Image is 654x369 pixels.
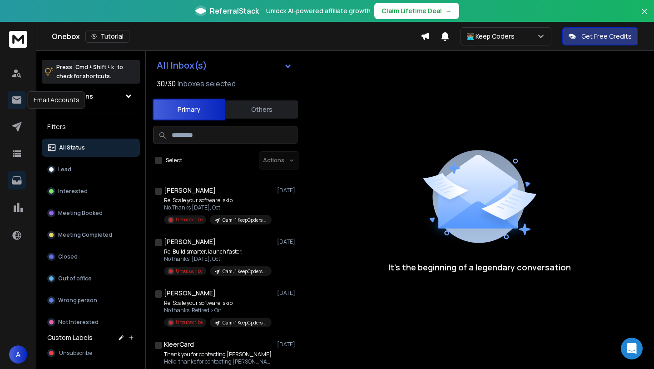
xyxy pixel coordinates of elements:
[266,6,371,15] p: Unlock AI-powered affiliate growth
[58,253,78,260] p: Closed
[225,100,298,120] button: Others
[178,78,236,89] h3: Inboxes selected
[223,268,266,275] p: Cam: 1 KeepCpders 3.3K
[58,297,97,304] p: Wrong person
[42,204,140,222] button: Meeting Booked
[210,5,259,16] span: ReferralStack
[74,62,115,72] span: Cmd + Shift + k
[388,261,571,274] p: It’s the beginning of a legendary conversation
[374,3,459,19] button: Claim Lifetime Deal→
[621,338,643,359] div: Open Intercom Messenger
[176,216,203,223] p: Unsubscribe
[58,188,88,195] p: Interested
[153,99,225,120] button: Primary
[639,5,650,27] button: Close banner
[164,237,216,246] h1: [PERSON_NAME]
[277,341,297,348] p: [DATE]
[9,345,27,364] button: A
[149,56,299,75] button: All Inbox(s)
[42,160,140,179] button: Lead
[157,61,207,70] h1: All Inbox(s)
[47,333,93,342] h3: Custom Labels
[58,275,92,282] p: Out of office
[157,78,176,89] span: 30 / 30
[52,30,421,43] div: Onebox
[42,291,140,309] button: Wrong person
[277,187,297,194] p: [DATE]
[42,87,140,105] button: All Campaigns
[164,351,273,358] p: Thank you for contacting [PERSON_NAME]
[581,32,632,41] p: Get Free Credits
[59,349,92,357] span: Unsubscribe
[58,166,71,173] p: Lead
[42,120,140,133] h3: Filters
[42,139,140,157] button: All Status
[164,248,272,255] p: Re: Build smarter, launch faster,
[164,204,272,211] p: No Thanks [DATE], Oct
[42,226,140,244] button: Meeting Completed
[58,209,103,217] p: Meeting Booked
[164,299,272,307] p: Re: Scale your software, skip
[164,340,194,349] h1: KleerCard
[42,269,140,288] button: Out of office
[58,231,112,239] p: Meeting Completed
[166,157,182,164] label: Select
[85,30,129,43] button: Tutorial
[176,268,203,274] p: Unsubscribe
[277,238,297,245] p: [DATE]
[223,319,266,326] p: Cam: 1 KeepCpders 3.3K
[42,313,140,331] button: Not Interested
[58,319,99,326] p: Not Interested
[56,63,123,81] p: Press to check for shortcuts.
[164,255,272,263] p: No thanks. [DATE], Oct
[164,186,216,195] h1: [PERSON_NAME]
[164,197,272,204] p: Re: Scale your software, skip
[164,307,272,314] p: No thanks. Retired > On
[277,289,297,297] p: [DATE]
[42,182,140,200] button: Interested
[466,32,518,41] p: 👨🏽‍💻 Keep Coders
[223,217,266,224] p: Cam: 1 KeepCpders 3.3K
[28,91,85,109] div: Email Accounts
[42,344,140,362] button: Unsubscribe
[59,144,85,151] p: All Status
[164,289,216,298] h1: [PERSON_NAME]
[562,27,638,45] button: Get Free Credits
[42,248,140,266] button: Closed
[164,358,273,365] p: Hello, thanks for contacting [PERSON_NAME]!
[176,319,203,326] p: Unsubscribe
[446,6,452,15] span: →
